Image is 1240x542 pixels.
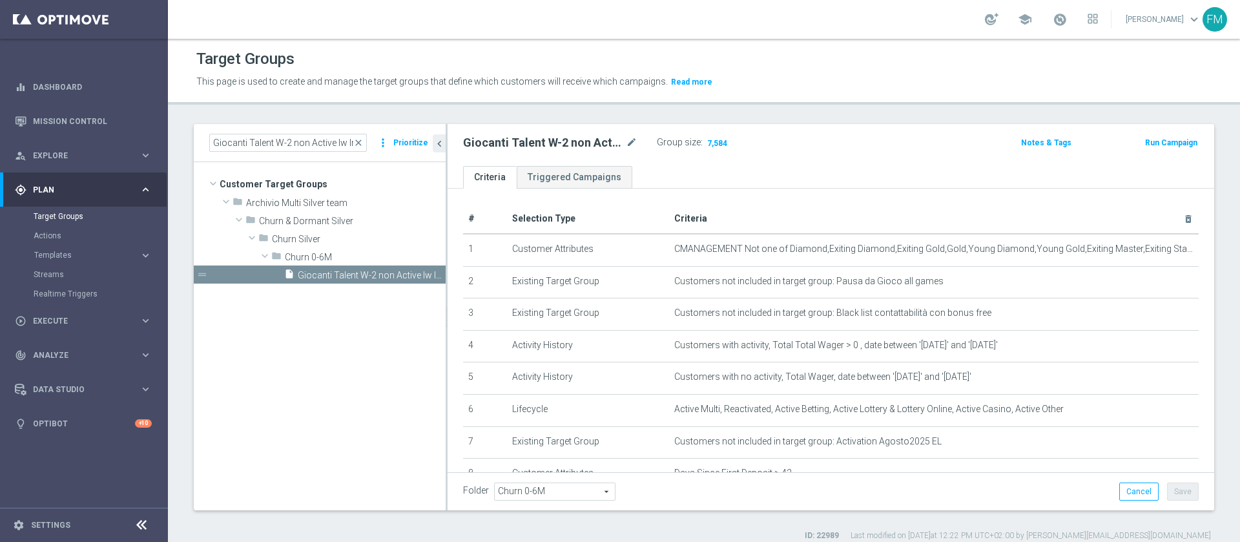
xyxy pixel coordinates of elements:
div: Data Studio [15,384,139,395]
button: chevron_left [433,134,446,152]
span: Giocanti Talent W-2 non Active lw lm ggr nb l3m &gt; 0 [298,270,446,281]
button: play_circle_outline Execute keyboard_arrow_right [14,316,152,326]
a: Criteria [463,166,517,189]
i: mode_edit [626,135,637,151]
span: This page is used to create and manage the target groups that define which customers will receive... [196,76,668,87]
span: Customer Target Groups [220,175,446,193]
i: keyboard_arrow_right [139,349,152,361]
i: keyboard_arrow_right [139,183,152,196]
a: Mission Control [33,104,152,138]
button: equalizer Dashboard [14,82,152,92]
span: Archivio Multi Silver team [246,198,446,209]
a: Optibot [33,406,135,441]
div: Dashboard [15,70,152,104]
a: Streams [34,269,134,280]
button: person_search Explore keyboard_arrow_right [14,151,152,161]
i: folder [258,233,269,247]
span: Churn 0-6M [285,252,446,263]
button: Notes & Tags [1020,136,1073,150]
i: gps_fixed [15,184,26,196]
i: equalizer [15,81,26,93]
span: Days Since First Deposit > 42 [674,468,792,479]
i: more_vert [377,134,389,152]
button: Data Studio keyboard_arrow_right [14,384,152,395]
span: Customers with activity, Total Total Wager > 0 , date between '[DATE]' and '[DATE]' [674,340,998,351]
td: Lifecycle [507,394,669,426]
input: Quick find group or folder [209,134,367,152]
label: ID: 22989 [805,530,839,541]
td: Activity History [507,362,669,395]
span: Customers not included in target group: Pausa da Gioco all games [674,276,944,287]
td: Activity History [507,330,669,362]
div: Streams [34,265,167,284]
td: 3 [463,298,507,331]
button: gps_fixed Plan keyboard_arrow_right [14,185,152,195]
label: : [701,137,703,148]
span: Explore [33,152,139,160]
span: close [353,138,364,148]
span: Customers not included in target group: Black list contattabilità con bonus free [674,307,991,318]
td: 8 [463,459,507,491]
span: Criteria [674,213,707,224]
i: play_circle_outline [15,315,26,327]
i: person_search [15,150,26,162]
td: Existing Target Group [507,426,669,459]
button: Read more [670,75,714,89]
div: Actions [34,226,167,245]
div: Templates [34,251,139,259]
i: folder [271,251,282,266]
i: insert_drive_file [284,269,294,284]
span: Plan [33,186,139,194]
div: Execute [15,315,139,327]
td: Existing Target Group [507,298,669,331]
span: Churn Silver [272,234,446,245]
td: 6 [463,394,507,426]
i: keyboard_arrow_right [139,315,152,327]
span: Templates [34,251,127,259]
a: Triggered Campaigns [517,166,632,189]
i: delete_forever [1183,214,1193,224]
h1: Target Groups [196,50,294,68]
span: Active Multi, Reactivated, Active Betting, Active Lottery & Lottery Online, Active Casino, Active... [674,404,1064,415]
div: FM [1203,7,1227,32]
td: 7 [463,426,507,459]
button: Run Campaign [1144,136,1199,150]
td: Customer Attributes [507,459,669,491]
a: Realtime Triggers [34,289,134,299]
span: Customers not included in target group: Activation Agosto2025 EL [674,436,942,447]
th: # [463,204,507,234]
div: +10 [135,419,152,428]
a: [PERSON_NAME]keyboard_arrow_down [1124,10,1203,29]
button: Templates keyboard_arrow_right [34,250,152,260]
i: keyboard_arrow_right [139,249,152,262]
div: Templates [34,245,167,265]
a: Actions [34,231,134,241]
span: Execute [33,317,139,325]
div: Realtime Triggers [34,284,167,304]
i: keyboard_arrow_right [139,383,152,395]
div: Optibot [15,406,152,441]
button: lightbulb Optibot +10 [14,419,152,429]
span: 7,584 [706,138,728,151]
button: track_changes Analyze keyboard_arrow_right [14,350,152,360]
span: Customers with no activity, Total Wager, date between '[DATE]' and '[DATE]' [674,371,971,382]
td: Customer Attributes [507,234,669,266]
div: Analyze [15,349,139,361]
th: Selection Type [507,204,669,234]
button: Save [1167,483,1199,501]
td: 4 [463,330,507,362]
i: track_changes [15,349,26,361]
a: Settings [31,521,70,529]
td: Existing Target Group [507,266,669,298]
span: keyboard_arrow_down [1187,12,1201,26]
label: Last modified on [DATE] at 12:22 PM UTC+02:00 by [PERSON_NAME][EMAIL_ADDRESS][DOMAIN_NAME] [851,530,1211,541]
span: Churn &amp; Dormant Silver [259,216,446,227]
i: chevron_left [433,138,446,150]
a: Target Groups [34,211,134,222]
